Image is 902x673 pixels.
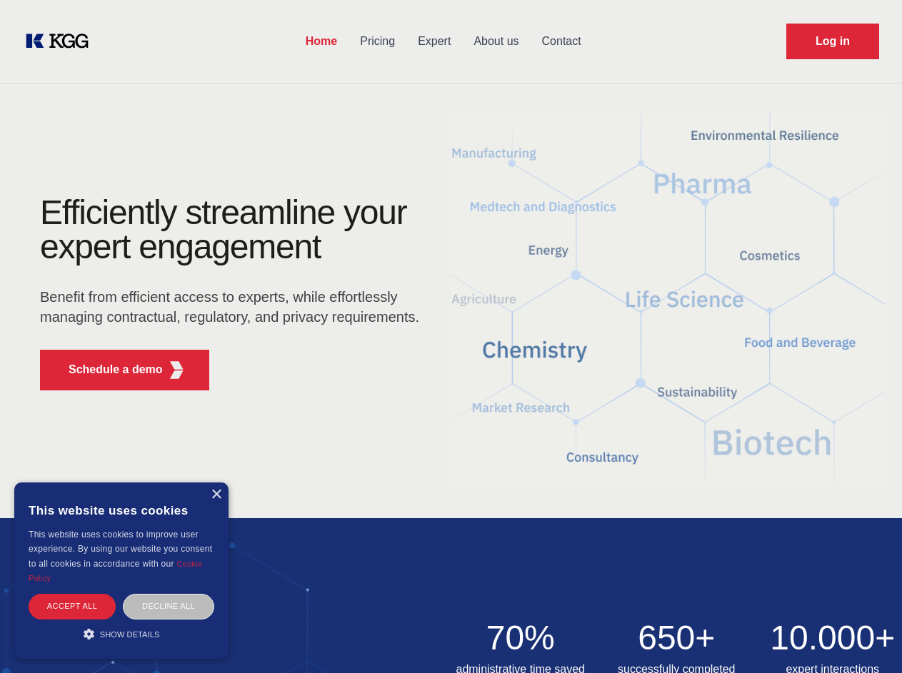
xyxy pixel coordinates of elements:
span: Show details [100,630,160,639]
span: This website uses cookies to improve user experience. By using our website you consent to all coo... [29,530,212,569]
div: Show details [29,627,214,641]
a: Expert [406,23,462,60]
a: Contact [531,23,593,60]
div: This website uses cookies [29,493,214,527]
h2: 70% [451,621,591,655]
p: Benefit from efficient access to experts, while effortlessly managing contractual, regulatory, an... [40,287,429,327]
h2: 650+ [607,621,746,655]
img: KGG Fifth Element RED [451,93,886,504]
img: KGG Fifth Element RED [168,361,186,379]
div: Accept all [29,594,116,619]
p: Schedule a demo [69,361,163,378]
a: About us [462,23,530,60]
div: Decline all [123,594,214,619]
a: Home [294,23,349,60]
a: KOL Knowledge Platform: Talk to Key External Experts (KEE) [23,30,100,53]
a: Cookie Policy [29,560,203,582]
h1: Efficiently streamline your expert engagement [40,196,429,264]
div: Close [211,490,221,500]
button: Schedule a demoKGG Fifth Element RED [40,350,209,390]
a: Pricing [349,23,406,60]
a: Request Demo [786,24,879,59]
